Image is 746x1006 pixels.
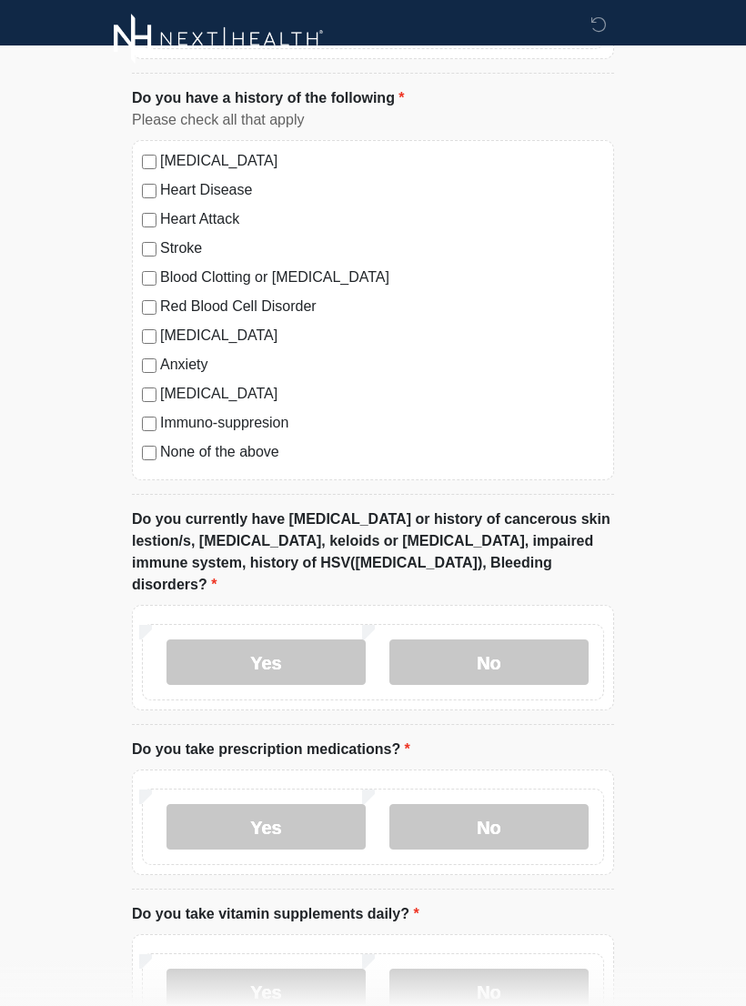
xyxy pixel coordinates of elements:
[166,804,366,850] label: Yes
[160,237,604,259] label: Stroke
[160,150,604,172] label: [MEDICAL_DATA]
[142,446,156,460] input: None of the above
[166,639,366,685] label: Yes
[142,271,156,286] input: Blood Clotting or [MEDICAL_DATA]
[132,739,410,760] label: Do you take prescription medications?
[142,417,156,431] input: Immuno-suppresion
[142,300,156,315] input: Red Blood Cell Disorder
[160,296,604,317] label: Red Blood Cell Disorder
[160,441,604,463] label: None of the above
[132,109,614,131] div: Please check all that apply
[160,208,604,230] label: Heart Attack
[142,329,156,344] input: [MEDICAL_DATA]
[142,155,156,169] input: [MEDICAL_DATA]
[160,267,604,288] label: Blood Clotting or [MEDICAL_DATA]
[142,184,156,198] input: Heart Disease
[160,325,604,347] label: [MEDICAL_DATA]
[160,412,604,434] label: Immuno-suppresion
[114,14,324,64] img: Next-Health Logo
[142,213,156,227] input: Heart Attack
[389,639,589,685] label: No
[389,804,589,850] label: No
[132,508,614,596] label: Do you currently have [MEDICAL_DATA] or history of cancerous skin lestion/s, [MEDICAL_DATA], kelo...
[160,354,604,376] label: Anxiety
[160,179,604,201] label: Heart Disease
[132,87,405,109] label: Do you have a history of the following
[132,903,419,925] label: Do you take vitamin supplements daily?
[142,358,156,373] input: Anxiety
[142,242,156,257] input: Stroke
[160,383,604,405] label: [MEDICAL_DATA]
[142,387,156,402] input: [MEDICAL_DATA]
